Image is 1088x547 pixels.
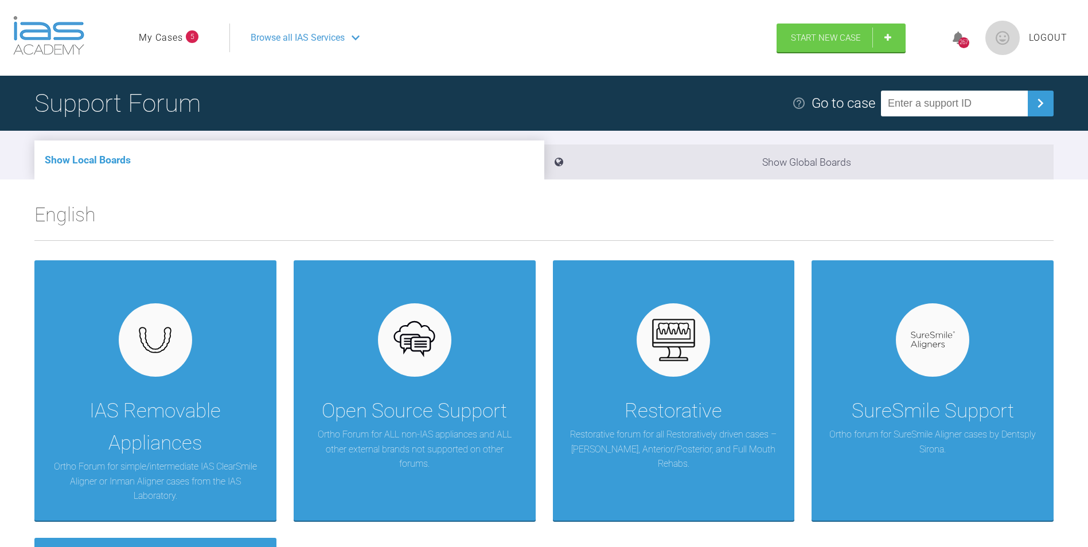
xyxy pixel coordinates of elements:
a: IAS Removable AppliancesOrtho Forum for simple/intermediate IAS ClearSmile Aligner or Inman Align... [34,260,276,521]
img: chevronRight.28bd32b0.svg [1031,94,1050,112]
li: Show Local Boards [34,140,544,179]
div: SureSmile Support [852,395,1014,427]
div: IAS Removable Appliances [52,395,259,459]
a: Logout [1029,30,1067,45]
div: Go to case [812,92,875,114]
span: Browse all IAS Services [251,30,345,45]
img: logo-light.3e3ef733.png [13,16,84,55]
p: Ortho forum for SureSmile Aligner cases by Dentsply Sirona. [829,427,1036,456]
p: Restorative forum for all Restoratively driven cases – [PERSON_NAME], Anterior/Posterior, and Ful... [570,427,778,471]
p: Ortho Forum for simple/intermediate IAS ClearSmile Aligner or Inman Aligner cases from the IAS La... [52,459,259,503]
h2: English [34,199,1054,240]
div: Restorative [625,395,722,427]
a: Open Source SupportOrtho Forum for ALL non-IAS appliances and ALL other external brands not suppo... [294,260,536,521]
div: Open Source Support [322,395,507,427]
h1: Support Forum [34,83,201,123]
a: SureSmile SupportOrtho forum for SureSmile Aligner cases by Dentsply Sirona. [812,260,1054,521]
input: Enter a support ID [881,91,1028,116]
img: removables.927eaa4e.svg [133,323,177,357]
img: help.e70b9f3d.svg [792,96,806,110]
li: Show Global Boards [544,144,1054,179]
span: Start New Case [791,33,861,43]
a: RestorativeRestorative forum for all Restoratively driven cases – [PERSON_NAME], Anterior/Posteri... [553,260,795,521]
img: suresmile.935bb804.svg [911,331,955,349]
img: profile.png [985,21,1020,55]
a: Start New Case [777,24,906,52]
img: opensource.6e495855.svg [392,318,436,362]
div: 267 [958,37,969,48]
span: 5 [186,30,198,43]
p: Ortho Forum for ALL non-IAS appliances and ALL other external brands not supported on other forums. [311,427,518,471]
img: restorative.65e8f6b6.svg [652,318,696,362]
a: My Cases [139,30,183,45]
